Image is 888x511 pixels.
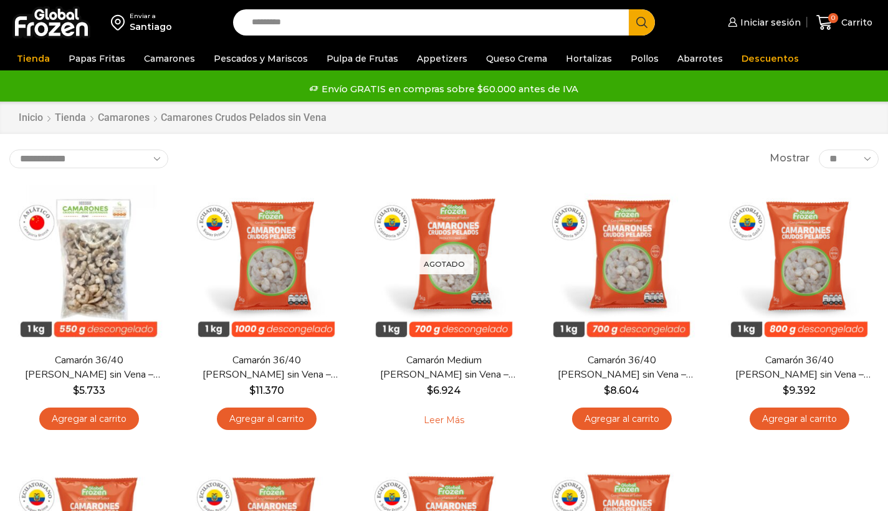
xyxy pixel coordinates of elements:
a: Camarones [97,111,150,125]
span: Carrito [838,16,872,29]
p: Agotado [415,254,474,275]
div: Santiago [130,21,172,33]
a: Abarrotes [671,47,729,70]
a: Tienda [54,111,87,125]
bdi: 8.604 [604,384,639,396]
a: Pulpa de Frutas [320,47,404,70]
span: $ [249,384,255,396]
bdi: 9.392 [783,384,816,396]
span: Mostrar [770,151,809,166]
a: Descuentos [735,47,805,70]
a: Papas Fritas [62,47,131,70]
nav: Breadcrumb [18,111,327,125]
h1: Camarones Crudos Pelados sin Vena [161,112,327,123]
div: Enviar a [130,12,172,21]
a: Tienda [11,47,56,70]
a: Agregar al carrito: “Camarón 36/40 Crudo Pelado sin Vena - Super Prime - Caja 10 kg” [217,408,317,431]
a: Agregar al carrito: “Camarón 36/40 Crudo Pelado sin Vena - Silver - Caja 10 kg” [572,408,672,431]
img: address-field-icon.svg [111,12,130,33]
a: Pollos [624,47,665,70]
span: $ [604,384,610,396]
a: Camarón 36/40 [PERSON_NAME] sin Vena – Gold – Caja 10 kg [728,353,871,382]
bdi: 6.924 [427,384,461,396]
a: Leé más sobre “Camarón Medium Crudo Pelado sin Vena - Silver - Caja 10 kg” [404,408,484,434]
a: Camarón 36/40 [PERSON_NAME] sin Vena – Super Prime – Caja 10 kg [195,353,338,382]
span: $ [73,384,79,396]
a: Queso Crema [480,47,553,70]
a: Camarón 36/40 [PERSON_NAME] sin Vena – Silver – Caja 10 kg [550,353,694,382]
a: Camarones [138,47,201,70]
span: 0 [828,13,838,23]
a: Camarón Medium [PERSON_NAME] sin Vena – Silver – Caja 10 kg [373,353,516,382]
a: Agregar al carrito: “Camarón 36/40 Crudo Pelado sin Vena - Gold - Caja 10 kg” [750,408,849,431]
span: $ [427,384,433,396]
span: $ [783,384,789,396]
a: Inicio [18,111,44,125]
a: Agregar al carrito: “Camarón 36/40 Crudo Pelado sin Vena - Bronze - Caja 10 kg” [39,408,139,431]
a: Pescados y Mariscos [208,47,314,70]
a: Appetizers [411,47,474,70]
a: Iniciar sesión [725,10,801,35]
a: Hortalizas [560,47,618,70]
button: Search button [629,9,655,36]
bdi: 11.370 [249,384,284,396]
bdi: 5.733 [73,384,105,396]
a: 0 Carrito [813,8,876,37]
a: Camarón 36/40 [PERSON_NAME] sin Vena – Bronze – Caja 10 kg [17,353,161,382]
select: Pedido de la tienda [9,150,168,168]
span: Iniciar sesión [737,16,801,29]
